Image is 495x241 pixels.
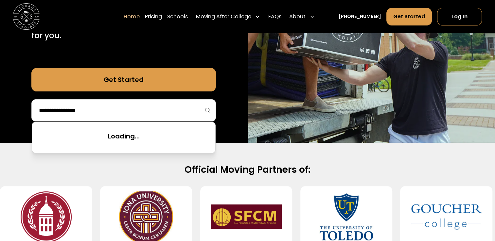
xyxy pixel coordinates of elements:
a: Home [124,7,140,25]
a: Get Started [31,68,216,91]
h2: Official Moving Partners of: [37,164,458,176]
a: Get Started [386,8,432,25]
div: Moving After College [196,12,251,20]
div: About [287,7,317,25]
div: Moving After College [193,7,263,25]
a: Log In [437,8,482,25]
a: FAQs [268,7,281,25]
a: Schools [167,7,188,25]
a: Pricing [145,7,162,25]
div: About [289,12,306,20]
a: [PHONE_NUMBER] [338,13,381,20]
img: Storage Scholars main logo [13,3,40,30]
